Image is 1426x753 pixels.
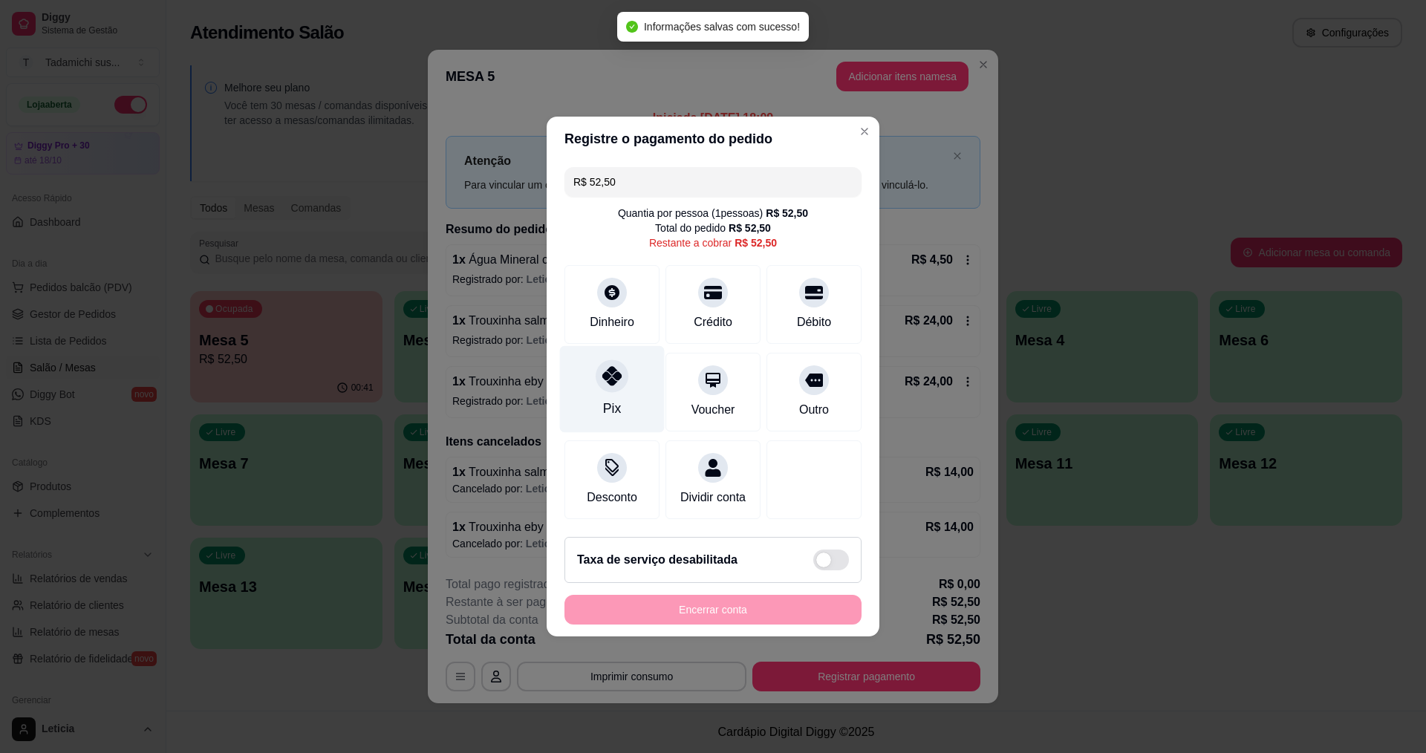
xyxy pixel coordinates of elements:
[644,21,800,33] span: Informações salvas com sucesso!
[655,221,771,235] div: Total do pedido
[573,167,853,197] input: Ex.: hambúrguer de cordeiro
[729,221,771,235] div: R$ 52,50
[694,313,732,331] div: Crédito
[603,399,621,418] div: Pix
[618,206,808,221] div: Quantia por pessoa ( 1 pessoas)
[853,120,876,143] button: Close
[577,551,738,569] h2: Taxa de serviço desabilitada
[735,235,777,250] div: R$ 52,50
[797,313,831,331] div: Débito
[691,401,735,419] div: Voucher
[587,489,637,506] div: Desconto
[547,117,879,161] header: Registre o pagamento do pedido
[766,206,808,221] div: R$ 52,50
[626,21,638,33] span: check-circle
[590,313,634,331] div: Dinheiro
[680,489,746,506] div: Dividir conta
[649,235,777,250] div: Restante a cobrar
[799,401,829,419] div: Outro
